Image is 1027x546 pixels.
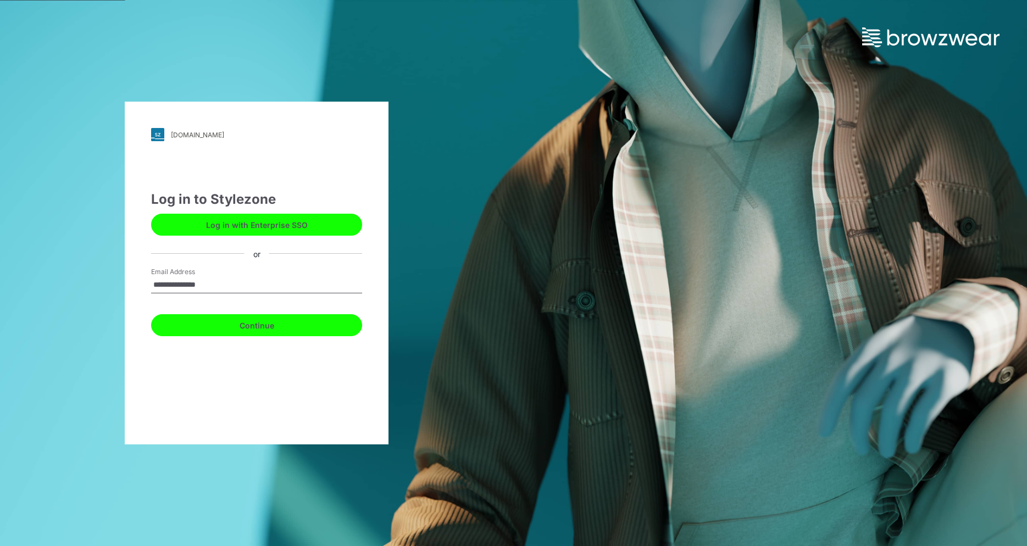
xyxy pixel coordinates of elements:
[862,27,1000,47] img: browzwear-logo.73288ffb.svg
[151,128,164,141] img: svg+xml;base64,PHN2ZyB3aWR0aD0iMjgiIGhlaWdodD0iMjgiIHZpZXdCb3g9IjAgMCAyOCAyOCIgZmlsbD0ibm9uZSIgeG...
[151,190,362,209] div: Log in to Stylezone
[151,214,362,236] button: Log in with Enterprise SSO
[151,314,362,336] button: Continue
[151,128,362,141] a: [DOMAIN_NAME]
[151,267,228,277] label: Email Address
[245,248,269,259] div: or
[171,131,224,139] div: [DOMAIN_NAME]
